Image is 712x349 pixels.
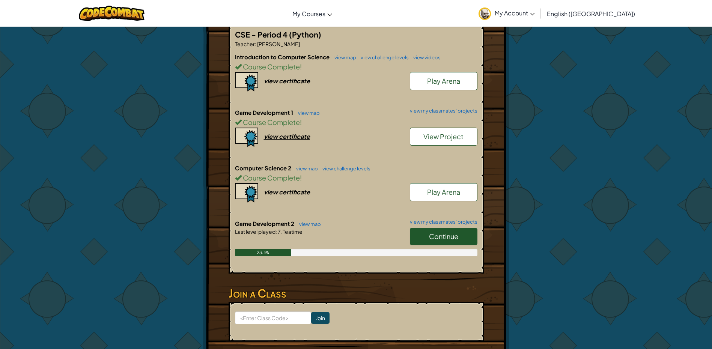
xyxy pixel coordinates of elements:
[331,54,356,60] a: view map
[79,6,145,21] img: CodeCombat logo
[295,221,321,227] a: view map
[275,228,277,235] span: :
[242,62,300,71] span: Course Complete
[264,132,310,140] div: view certificate
[427,77,460,85] span: Play Arena
[235,220,295,227] span: Game Development 2
[429,232,458,241] span: Continue
[242,118,300,126] span: Course Complete
[235,109,294,116] span: Game Development 1
[300,62,302,71] span: !
[319,165,370,171] a: view challenge levels
[235,132,310,140] a: view certificate
[294,110,320,116] a: view map
[282,228,303,235] span: Teatime
[235,128,258,147] img: certificate-icon.png
[427,188,460,196] span: Play Arena
[235,164,292,171] span: Computer Science 2
[264,188,310,196] div: view certificate
[229,285,484,302] h3: Join a Class
[423,132,464,141] span: View Project
[277,228,282,235] span: 7.
[235,72,258,92] img: certificate-icon.png
[495,9,535,17] span: My Account
[255,41,256,47] span: :
[543,3,639,24] a: English ([GEOGRAPHIC_DATA])
[406,220,477,224] a: view my classmates' projects
[406,108,477,113] a: view my classmates' projects
[475,2,539,25] a: My Account
[300,173,302,182] span: !
[235,228,275,235] span: Last level played
[292,165,318,171] a: view map
[409,54,441,60] a: view videos
[357,54,409,60] a: view challenge levels
[235,41,255,47] span: Teacher
[311,312,330,324] input: Join
[264,77,310,85] div: view certificate
[479,8,491,20] img: avatar
[235,77,310,85] a: view certificate
[235,311,311,324] input: <Enter Class Code>
[256,41,300,47] span: [PERSON_NAME]
[547,10,635,18] span: English ([GEOGRAPHIC_DATA])
[235,188,310,196] a: view certificate
[300,118,302,126] span: !
[289,30,321,39] span: (Python)
[235,30,289,39] span: CSE - Period 4
[289,3,336,24] a: My Courses
[235,183,258,203] img: certificate-icon.png
[292,10,325,18] span: My Courses
[235,53,331,60] span: Introduction to Computer Science
[242,173,300,182] span: Course Complete
[235,249,291,256] div: 23.1%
